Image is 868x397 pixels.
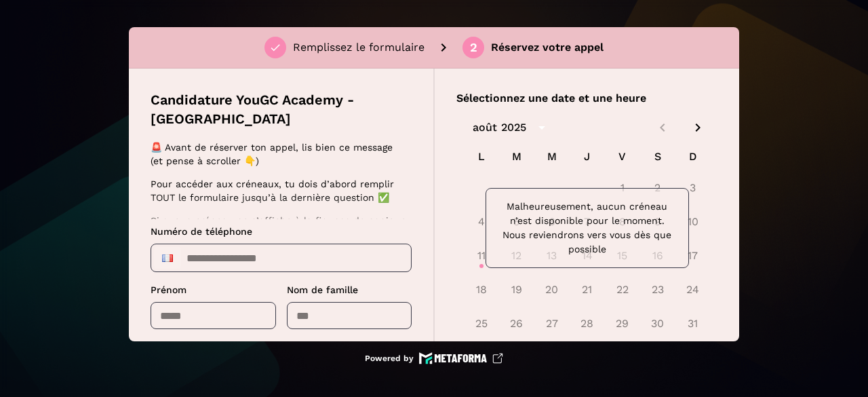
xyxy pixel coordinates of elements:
[497,200,677,257] p: Malheureusement, aucun créneau n’est disponible pour le moment. Nous reviendrons vers vous dès qu...
[151,90,412,128] p: Candidature YouGC Academy - [GEOGRAPHIC_DATA]
[287,284,358,295] span: Nom de famille
[151,284,186,295] span: Prénom
[646,143,670,170] span: S
[151,226,252,237] span: Numéro de téléphone
[151,177,408,204] p: Pour accéder aux créneaux, tu dois d’abord remplir TOUT le formulaire jusqu’à la dernière question ✅
[151,214,408,241] p: Si aucun créneau ne s’affiche à la fin, pas de panique :
[469,143,494,170] span: L
[505,143,529,170] span: M
[501,119,526,136] div: 2025
[686,116,709,139] button: Next month
[365,352,503,364] a: Powered by
[530,116,553,139] button: calendar view is open, switch to year view
[470,41,477,54] div: 2
[365,353,414,364] p: Powered by
[540,143,564,170] span: M
[491,39,604,56] p: Réservez votre appel
[681,143,705,170] span: D
[575,143,599,170] span: J
[610,143,635,170] span: V
[456,90,717,107] p: Sélectionnez une date et une heure
[293,39,425,56] p: Remplissez le formulaire
[151,140,408,168] p: 🚨 Avant de réserver ton appel, lis bien ce message (et pense à scroller 👇)
[154,247,181,269] div: France: + 33
[473,119,497,136] div: août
